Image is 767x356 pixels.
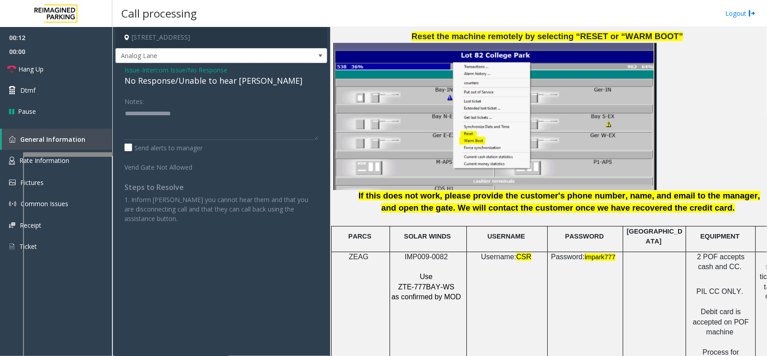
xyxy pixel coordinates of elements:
[693,308,749,336] span: Debit card is accepted on POF machine
[9,222,15,228] img: 'icon'
[551,253,585,261] span: Password:
[458,203,735,212] span: We will contact the customer once we have recovered the credit card.
[9,136,16,143] img: 'icon'
[585,253,586,261] span: i
[398,283,454,291] span: ZTE-777BAY-WS
[359,191,760,212] span: If this does not work, please provide the customer's phone number, name, and email to the manager...
[349,253,368,261] span: ZEAG
[749,9,756,18] img: logout
[142,65,227,75] span: Intercom Issue/No Response
[122,159,205,172] label: Vend Gate Not Allowed
[117,2,201,24] h3: Call processing
[20,178,44,187] span: Pictures
[18,64,44,74] span: Hang Up
[124,65,140,75] span: Issue
[124,143,203,153] label: Send alerts to manager
[333,43,657,190] img: 6a5207beee5048beaeece4d904780550.jpg
[586,253,616,261] span: mpark777
[420,273,432,280] span: Use
[405,253,448,261] span: IMP009-0082
[124,94,144,106] label: Notes:
[348,233,371,240] span: PARCS
[481,253,516,261] span: Username:
[391,293,461,301] span: as confirmed by MOD
[565,233,604,240] span: PASSWORD
[124,195,318,223] p: 1. Inform [PERSON_NAME] you cannot hear them and that you are disconnecting call and that they ca...
[19,242,37,251] span: Ticket
[700,233,740,240] span: EQUIPMENT
[140,66,227,74] span: -
[116,49,284,63] span: Analog Lane
[124,183,318,192] h4: Steps to Resolve
[9,157,15,165] img: 'icon'
[404,233,451,240] span: SOLAR WINDS
[725,9,756,18] a: Logout
[412,32,683,41] span: Reset the machine remotely by selecting “RESET or “WARM BOOT”
[9,200,16,207] img: 'icon'
[20,221,41,230] span: Receipt
[124,75,318,87] div: No Response/Unable to hear [PERSON_NAME]
[18,107,36,116] span: Pause
[9,180,16,185] img: 'icon'
[697,253,745,270] span: 2 POF accepts cash and CC.
[2,129,112,150] a: General Information
[115,27,327,48] h4: [STREET_ADDRESS]
[19,156,69,165] span: Rate Information
[627,228,683,245] span: [GEOGRAPHIC_DATA]
[20,86,35,95] span: Dtmf
[9,243,15,251] img: 'icon'
[20,135,85,144] span: General Information
[516,253,532,261] span: CSR
[488,233,525,240] span: USERNAME
[696,288,743,295] span: PIL CC ONLY.
[21,199,68,208] span: Common Issues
